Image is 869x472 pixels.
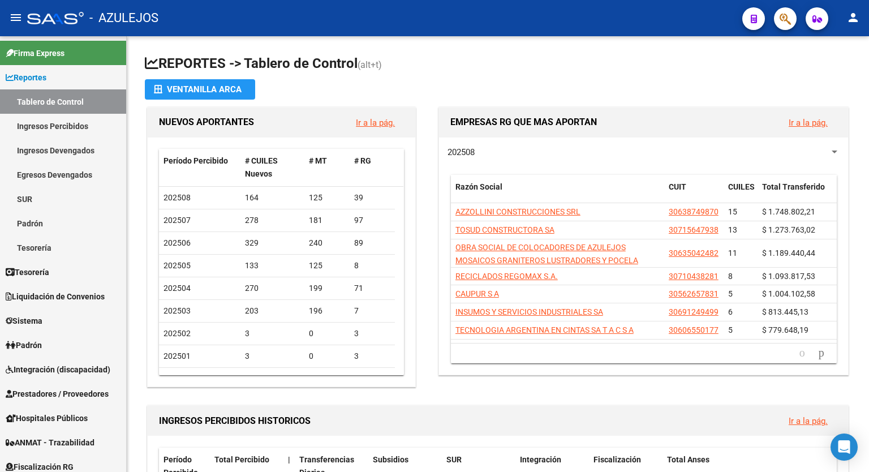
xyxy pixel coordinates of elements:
[789,416,828,426] a: Ir a la pág.
[358,59,382,70] span: (alt+t)
[164,306,191,315] span: 202503
[669,248,719,258] span: 30635042482
[669,207,719,216] span: 30638749870
[354,350,390,363] div: 3
[245,259,300,272] div: 133
[356,118,395,128] a: Ir a la pág.
[669,182,686,191] span: CUIT
[6,339,42,351] span: Padrón
[455,325,634,334] span: TECNOLOGIA ARGENTINA EN CINTAS SA T A C S A
[762,225,815,234] span: $ 1.273.763,02
[728,289,733,298] span: 5
[6,266,49,278] span: Tesorería
[728,248,737,258] span: 11
[240,149,305,186] datatable-header-cell: # CUILES Nuevos
[164,351,191,361] span: 202501
[831,434,858,461] div: Open Intercom Messenger
[794,347,810,359] a: go to previous page
[245,214,300,227] div: 278
[728,182,755,191] span: CUILES
[245,282,300,295] div: 270
[455,243,638,265] span: OBRA SOCIAL DE COLOCADORES DE AZULEJOS MOSAICOS GRANITEROS LUSTRADORES Y POCELA
[448,147,475,157] span: 202508
[669,272,719,281] span: 30710438281
[728,325,733,334] span: 5
[6,363,110,376] span: Integración (discapacidad)
[593,455,641,464] span: Fiscalización
[455,272,558,281] span: RECICLADOS REGOMAX S.A.
[145,54,851,74] h1: REPORTES -> Tablero de Control
[758,175,837,212] datatable-header-cell: Total Transferido
[354,259,390,272] div: 8
[451,175,664,212] datatable-header-cell: Razón Social
[354,304,390,317] div: 7
[814,347,829,359] a: go to next page
[164,238,191,247] span: 202506
[309,304,345,317] div: 196
[89,6,158,31] span: - AZULEJOS
[669,289,719,298] span: 30562657831
[309,327,345,340] div: 0
[309,237,345,250] div: 240
[245,304,300,317] div: 203
[9,11,23,24] mat-icon: menu
[724,175,758,212] datatable-header-cell: CUILES
[245,237,300,250] div: 329
[6,290,105,303] span: Liquidación de Convenios
[6,71,46,84] span: Reportes
[309,191,345,204] div: 125
[446,455,462,464] span: SUR
[309,282,345,295] div: 199
[347,112,404,133] button: Ir a la pág.
[309,350,345,363] div: 0
[354,372,390,385] div: 2
[309,214,345,227] div: 181
[669,225,719,234] span: 30715647938
[354,191,390,204] div: 39
[354,156,371,165] span: # RG
[245,327,300,340] div: 3
[6,315,42,327] span: Sistema
[6,436,94,449] span: ANMAT - Trazabilidad
[762,272,815,281] span: $ 1.093.817,53
[728,272,733,281] span: 8
[288,455,290,464] span: |
[728,307,733,316] span: 6
[762,289,815,298] span: $ 1.004.102,58
[164,284,191,293] span: 202504
[520,455,561,464] span: Integración
[6,47,64,59] span: Firma Express
[762,248,815,258] span: $ 1.189.440,44
[354,282,390,295] div: 71
[762,307,808,316] span: $ 813.445,13
[164,193,191,202] span: 202508
[304,149,350,186] datatable-header-cell: # MT
[762,207,815,216] span: $ 1.748.802,21
[780,112,837,133] button: Ir a la pág.
[245,350,300,363] div: 3
[762,325,808,334] span: $ 779.648,19
[354,214,390,227] div: 97
[455,307,603,316] span: INSUMOS Y SERVICIOS INDUSTRIALES SA
[164,261,191,270] span: 202505
[245,156,278,178] span: # CUILES Nuevos
[667,455,709,464] span: Total Anses
[164,216,191,225] span: 202507
[354,327,390,340] div: 3
[245,372,300,385] div: 4
[309,372,345,385] div: 2
[159,149,240,186] datatable-header-cell: Período Percibido
[214,455,269,464] span: Total Percibido
[846,11,860,24] mat-icon: person
[728,225,737,234] span: 13
[669,307,719,316] span: 30691249499
[664,175,724,212] datatable-header-cell: CUIT
[350,149,395,186] datatable-header-cell: # RG
[450,117,597,127] span: EMPRESAS RG QUE MAS APORTAN
[164,156,228,165] span: Período Percibido
[780,410,837,431] button: Ir a la pág.
[455,225,554,234] span: TOSUD CONSTRUCTORA SA
[154,79,246,100] div: Ventanilla ARCA
[373,455,408,464] span: Subsidios
[6,388,109,400] span: Prestadores / Proveedores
